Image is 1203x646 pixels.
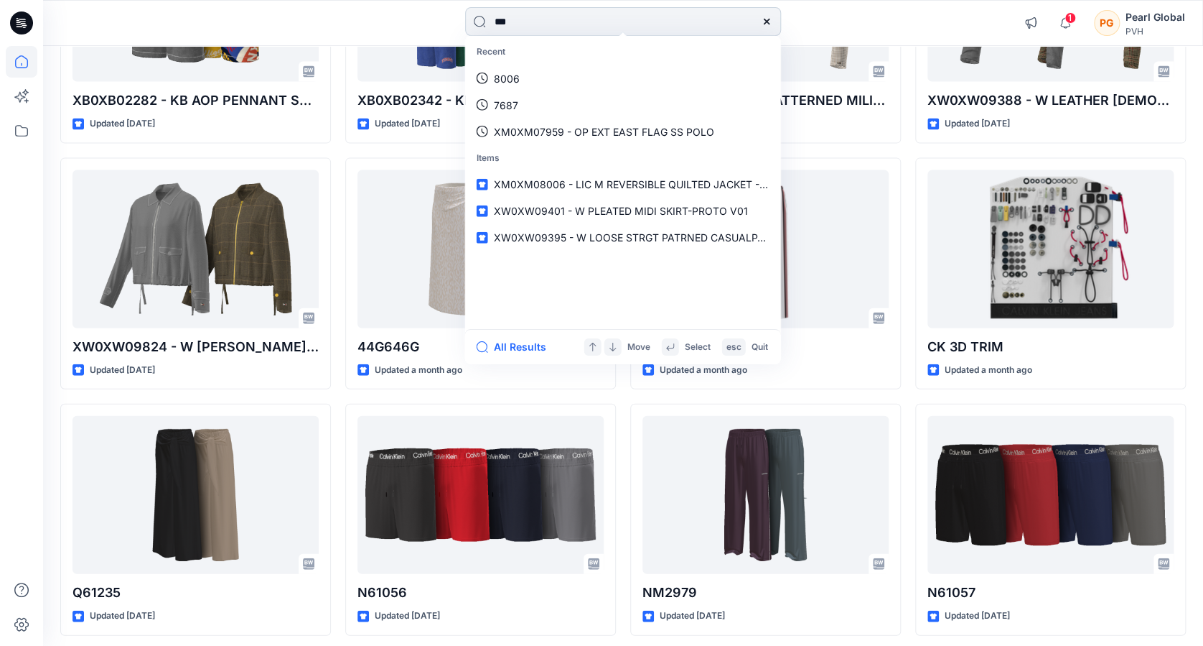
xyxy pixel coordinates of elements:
[494,205,748,217] span: XW0XW09401 - W PLEATED MIDI SKIRT-PROTO V01
[642,583,889,603] p: NM2979
[726,339,741,354] p: esc
[72,416,319,574] a: Q61235
[468,91,778,118] a: 7687
[477,338,556,356] button: All Results
[90,609,155,624] p: Updated [DATE]
[660,363,747,378] p: Updated a month ago
[1064,12,1076,24] span: 1
[494,231,838,244] span: XW0XW09395 - W LOOSE STRGT PATRNED CASUALPANT-PROTO V01
[375,609,440,624] p: Updated [DATE]
[945,609,1010,624] p: Updated [DATE]
[494,70,520,86] p: 8006
[357,583,604,603] p: N61056
[357,91,604,111] p: XB0XB02342 - KB VARSITY RAISED PRINT SHORT - PROTO - V01
[72,170,319,328] a: XW0XW09824 - W LYLA PATCH POCKET JACKET-CHECK-PROTO V01
[468,224,778,251] a: XW0XW09395 - W LOOSE STRGT PATRNED CASUALPANT-PROTO V01
[468,118,778,144] a: XM0XM07959 - OP EXT EAST FLAG SS POLO
[494,124,714,139] p: XM0XM07959 - OP EXT EAST FLAG SS POLO
[494,97,518,112] p: 7687
[468,198,778,224] a: XW0XW09401 - W PLEATED MIDI SKIRT-PROTO V01
[927,91,1174,111] p: XW0XW09388 - W LEATHER [DEMOGRAPHIC_DATA] JACKET - PROTO - V01
[752,339,768,354] p: Quit
[945,363,1032,378] p: Updated a month ago
[660,609,725,624] p: Updated [DATE]
[685,339,711,354] p: Select
[642,416,889,574] a: NM2979
[468,171,778,198] a: XM0XM08006 - LIC M REVERSIBLE QUILTED JACKET - PROTO - V01
[927,416,1174,574] a: N61057
[627,339,650,354] p: Move
[945,116,1010,131] p: Updated [DATE]
[357,337,604,357] p: 44G646G
[468,144,778,171] p: Items
[72,91,319,111] p: XB0XB02282 - KB AOP PENNANT SWEATSHORT - PROTO - V01
[90,363,155,378] p: Updated [DATE]
[357,170,604,328] a: 44G646G
[72,583,319,603] p: Q61235
[494,178,825,190] span: XM0XM08006 - LIC M REVERSIBLE QUILTED JACKET - PROTO - V01
[90,116,155,131] p: Updated [DATE]
[375,363,462,378] p: Updated a month ago
[468,39,778,65] p: Recent
[1125,26,1185,37] div: PVH
[72,337,319,357] p: XW0XW09824 - W [PERSON_NAME] PATCH POCKET JACKET-CHECK-PROTO V01
[468,65,778,91] a: 8006
[927,583,1174,603] p: N61057
[927,170,1174,328] a: CK 3D TRIM
[927,337,1174,357] p: CK 3D TRIM
[1094,10,1120,36] div: PG
[357,416,604,574] a: N61056
[375,116,440,131] p: Updated [DATE]
[1125,9,1185,26] div: Pearl Global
